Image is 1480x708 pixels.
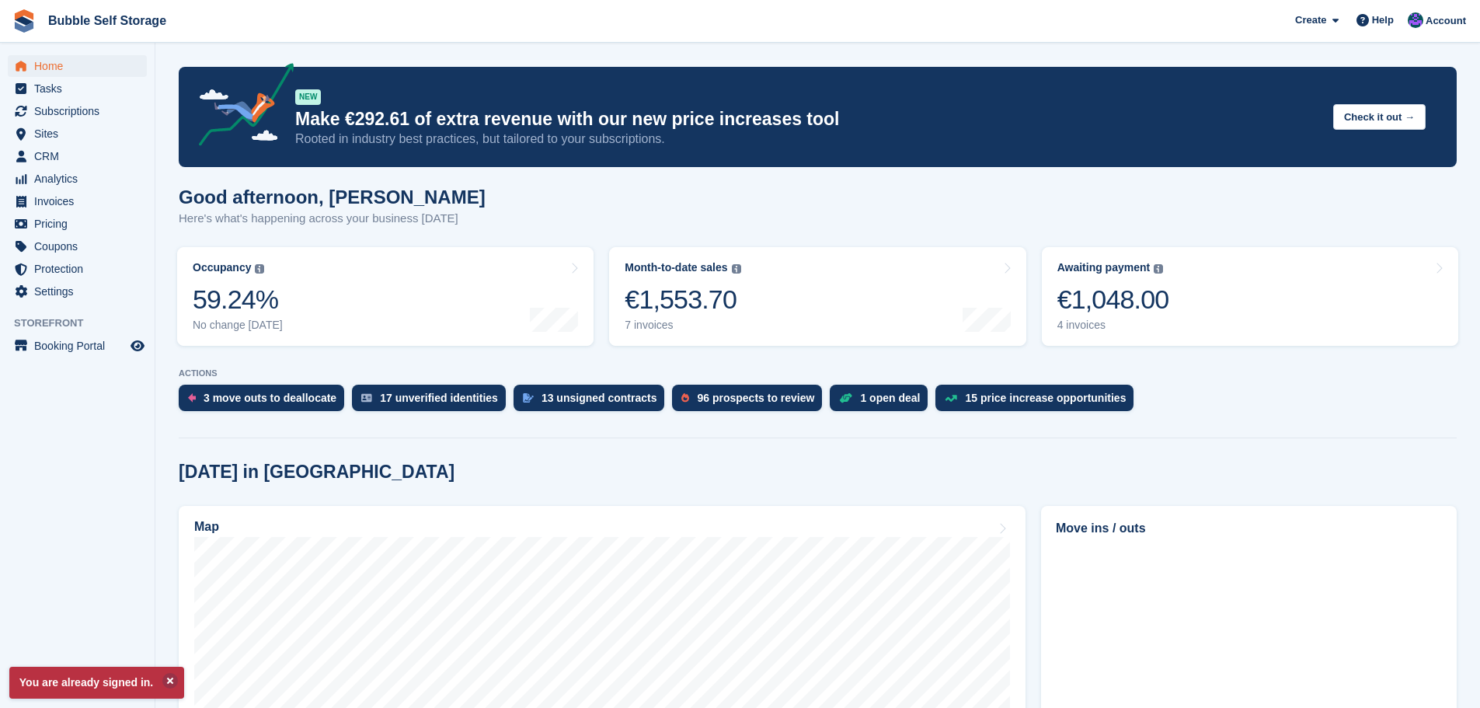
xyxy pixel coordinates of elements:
a: menu [8,78,147,99]
img: stora-icon-8386f47178a22dfd0bd8f6a31ec36ba5ce8667c1dd55bd0f319d3a0aa187defe.svg [12,9,36,33]
span: Subscriptions [34,100,127,122]
img: move_outs_to_deallocate_icon-f764333ba52eb49d3ac5e1228854f67142a1ed5810a6f6cc68b1a99e826820c5.svg [188,393,196,403]
span: Storefront [14,316,155,331]
span: Create [1295,12,1326,28]
a: menu [8,190,147,212]
span: Pricing [34,213,127,235]
img: deal-1b604bf984904fb50ccaf53a9ad4b4a5d6e5aea283cecdc64d6e3604feb123c2.svg [839,392,852,403]
a: Bubble Self Storage [42,8,172,33]
div: 17 unverified identities [380,392,498,404]
div: 13 unsigned contracts [542,392,657,404]
p: Make €292.61 of extra revenue with our new price increases tool [295,108,1321,131]
img: Stuart Jackson [1408,12,1423,28]
div: Awaiting payment [1057,261,1151,274]
span: Home [34,55,127,77]
a: 13 unsigned contracts [514,385,673,419]
a: Preview store [128,337,147,355]
p: Here's what's happening across your business [DATE] [179,210,486,228]
img: icon-info-grey-7440780725fd019a000dd9b08b2336e03edf1995a4989e88bcd33f0948082b44.svg [255,264,264,274]
div: €1,553.70 [625,284,740,316]
button: Check it out → [1333,104,1426,130]
p: You are already signed in. [9,667,184,699]
span: Analytics [34,168,127,190]
a: menu [8,100,147,122]
p: ACTIONS [179,368,1457,378]
img: icon-info-grey-7440780725fd019a000dd9b08b2336e03edf1995a4989e88bcd33f0948082b44.svg [1154,264,1163,274]
a: 17 unverified identities [352,385,514,419]
a: Occupancy 59.24% No change [DATE] [177,247,594,346]
div: €1,048.00 [1057,284,1169,316]
img: price-adjustments-announcement-icon-8257ccfd72463d97f412b2fc003d46551f7dbcb40ab6d574587a9cd5c0d94... [186,63,294,152]
div: No change [DATE] [193,319,283,332]
a: menu [8,281,147,302]
span: Coupons [34,235,127,257]
span: Booking Portal [34,335,127,357]
div: Month-to-date sales [625,261,727,274]
a: menu [8,258,147,280]
span: Account [1426,13,1466,29]
a: menu [8,168,147,190]
div: 1 open deal [860,392,920,404]
a: menu [8,213,147,235]
a: menu [8,335,147,357]
span: Protection [34,258,127,280]
span: Help [1372,12,1394,28]
h1: Good afternoon, [PERSON_NAME] [179,187,486,208]
div: 15 price increase opportunities [965,392,1126,404]
h2: Move ins / outs [1056,519,1442,538]
div: 3 move outs to deallocate [204,392,336,404]
a: Awaiting payment €1,048.00 4 invoices [1042,247,1458,346]
img: verify_identity-adf6edd0f0f0b5bbfe63781bf79b02c33cf7c696d77639b501bdc392416b5a36.svg [361,393,372,403]
span: CRM [34,145,127,167]
h2: [DATE] in [GEOGRAPHIC_DATA] [179,462,454,483]
span: Settings [34,281,127,302]
span: Sites [34,123,127,145]
a: Month-to-date sales €1,553.70 7 invoices [609,247,1026,346]
a: menu [8,123,147,145]
h2: Map [194,520,219,534]
a: menu [8,235,147,257]
span: Invoices [34,190,127,212]
div: 4 invoices [1057,319,1169,332]
div: 96 prospects to review [697,392,814,404]
p: Rooted in industry best practices, but tailored to your subscriptions. [295,131,1321,148]
img: contract_signature_icon-13c848040528278c33f63329250d36e43548de30e8caae1d1a13099fd9432cc5.svg [523,393,534,403]
div: 59.24% [193,284,283,316]
a: 1 open deal [830,385,935,419]
a: 3 move outs to deallocate [179,385,352,419]
div: Occupancy [193,261,251,274]
img: icon-info-grey-7440780725fd019a000dd9b08b2336e03edf1995a4989e88bcd33f0948082b44.svg [732,264,741,274]
a: menu [8,55,147,77]
div: 7 invoices [625,319,740,332]
a: 96 prospects to review [672,385,830,419]
a: 15 price increase opportunities [935,385,1141,419]
img: price_increase_opportunities-93ffe204e8149a01c8c9dc8f82e8f89637d9d84a8eef4429ea346261dce0b2c0.svg [945,395,957,402]
div: NEW [295,89,321,105]
span: Tasks [34,78,127,99]
a: menu [8,145,147,167]
img: prospect-51fa495bee0391a8d652442698ab0144808aea92771e9ea1ae160a38d050c398.svg [681,393,689,403]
